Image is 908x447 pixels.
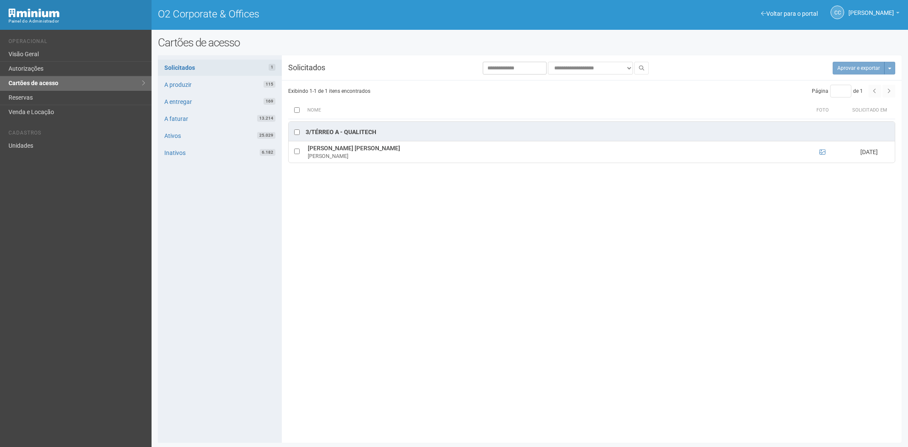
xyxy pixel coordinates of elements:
[848,1,894,16] span: Camila Catarina Lima
[282,64,385,72] h3: Solicitados
[158,128,282,144] a: Ativos25.029
[802,102,844,119] th: Foto
[860,149,878,155] span: [DATE]
[819,149,825,155] a: Ver foto
[308,152,799,160] div: [PERSON_NAME]
[158,145,282,161] a: Inativos6.182
[305,102,802,119] th: Nome
[158,36,902,49] h2: Cartões de acesso
[9,38,145,47] li: Operacional
[257,115,275,122] span: 13.214
[257,132,275,139] span: 25.029
[264,98,275,105] span: 169
[158,9,524,20] h1: O2 Corporate & Offices
[158,60,282,76] a: Solicitados1
[260,149,275,156] span: 6.182
[848,11,899,17] a: [PERSON_NAME]
[269,64,275,71] span: 1
[288,88,370,94] span: Exibindo 1-1 de 1 itens encontrados
[852,107,887,113] span: Solicitado em
[9,9,60,17] img: Minium
[812,88,863,94] span: Página de 1
[831,6,844,19] a: CC
[158,111,282,127] a: A faturar13.214
[306,141,801,163] td: [PERSON_NAME] [PERSON_NAME]
[158,94,282,110] a: A entregar169
[9,130,145,139] li: Cadastros
[158,77,282,93] a: A produzir115
[9,17,145,25] div: Painel do Administrador
[761,10,818,17] a: Voltar para o portal
[264,81,275,88] span: 115
[306,128,376,137] div: 3/TÉRREO A - Qualitech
